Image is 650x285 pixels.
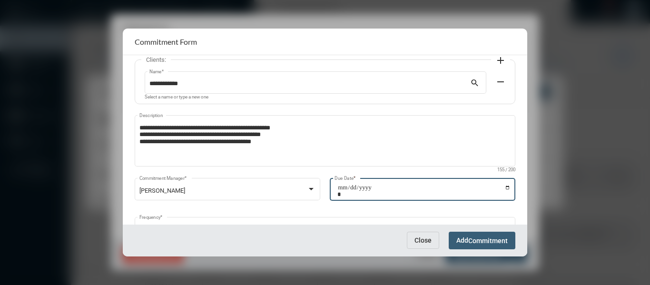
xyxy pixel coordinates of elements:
[495,76,506,88] mat-icon: remove
[141,56,171,63] label: Clients:
[135,37,197,46] h2: Commitment Form
[145,95,208,100] mat-hint: Select a name or type a new one
[407,232,439,249] button: Close
[497,167,515,173] mat-hint: 155 / 200
[449,232,515,249] button: AddCommitment
[414,236,432,244] span: Close
[468,237,508,245] span: Commitment
[139,187,185,194] span: [PERSON_NAME]
[495,55,506,66] mat-icon: add
[470,78,482,89] mat-icon: search
[456,236,508,244] span: Add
